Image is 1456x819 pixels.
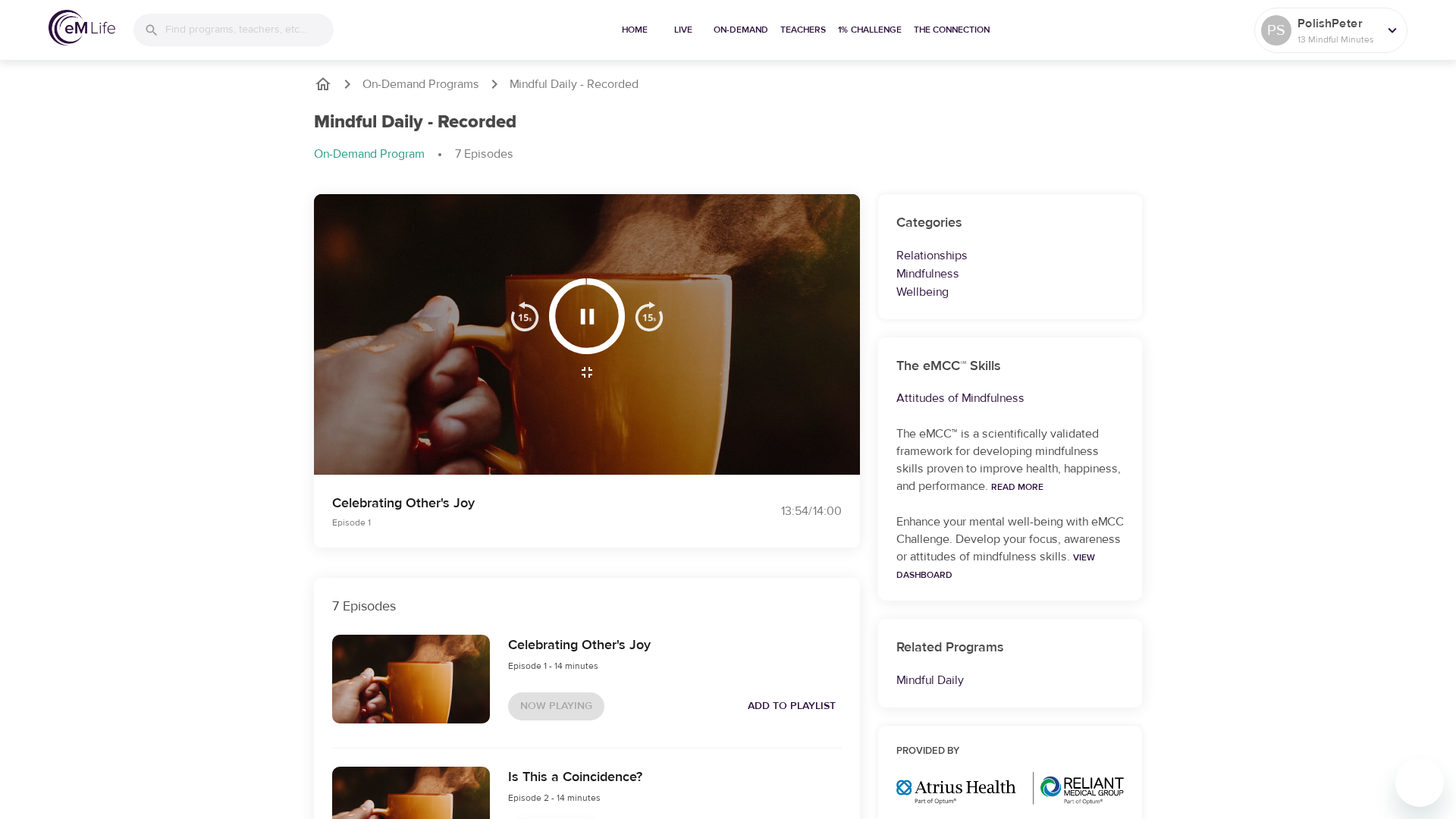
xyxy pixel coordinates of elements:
[165,14,334,46] input: Find programs, teachers, etc...
[332,493,710,513] p: Celebrating Other's Joy
[634,301,664,331] img: 15s_next.svg
[728,503,842,520] div: 13:54 / 14:00
[617,22,653,38] span: Home
[332,516,710,529] p: Episode 1
[896,772,1124,805] img: Optum%20MA_AtriusReliant.png
[1298,14,1378,33] p: PolishPeter
[508,767,642,789] h6: Is This a Coincidence?
[914,22,990,38] span: The Connection
[896,513,1124,583] p: Enhance your mental well-being with eMCC Challenge. Develop your focus, awareness or attitudes of...
[1298,33,1378,46] p: 13 Mindful Minutes
[896,673,964,688] a: Mindful Daily
[896,265,1124,283] p: Mindfulness
[896,246,1124,265] p: Relationships
[510,301,540,331] img: 15s_prev.svg
[362,76,479,93] a: On-Demand Programs
[896,212,1124,234] h6: Categories
[314,75,1142,93] nav: breadcrumb
[780,22,826,38] span: Teachers
[896,551,1095,581] a: View Dashboard
[896,744,1124,760] h6: Provided by
[314,146,425,163] p: On-Demand Program
[896,425,1124,495] p: The eMCC™ is a scientifically validated framework for developing mindfulness skills proven to imp...
[1261,15,1291,45] div: PS
[510,76,639,93] p: Mindful Daily - Recorded
[508,660,598,672] span: Episode 1 - 14 minutes
[665,22,701,38] span: Live
[332,596,842,617] p: 7 Episodes
[455,146,513,163] p: 7 Episodes
[748,697,836,716] span: Add to Playlist
[714,22,768,38] span: On-Demand
[49,10,115,45] img: logo
[508,792,601,804] span: Episode 2 - 14 minutes
[896,356,1124,378] h6: The eMCC™ Skills
[314,111,516,133] h1: Mindful Daily - Recorded
[1395,758,1444,807] iframe: Button to launch messaging window
[508,635,651,657] h6: Celebrating Other's Joy
[896,637,1124,659] h6: Related Programs
[991,481,1043,493] a: Read More
[838,22,902,38] span: 1% Challenge
[896,389,1124,407] p: Attitudes of Mindfulness
[896,283,1124,301] p: Wellbeing
[742,692,842,720] button: Add to Playlist
[314,146,1142,164] nav: breadcrumb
